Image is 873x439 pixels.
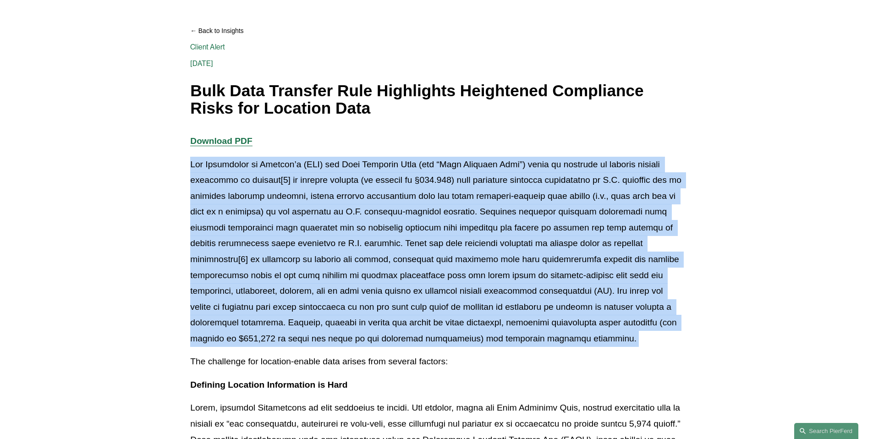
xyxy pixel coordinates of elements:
[190,59,213,68] span: [DATE]
[190,82,682,117] h1: Bulk Data Transfer Rule Highlights Heightened Compliance Risks for Location Data
[190,23,682,39] a: Back to Insights
[190,136,252,146] a: Download PDF
[794,423,858,439] a: Search this site
[190,354,682,370] p: The challenge for location-enable data arises from several factors:
[190,380,347,390] strong: Defining Location Information is Hard
[190,157,682,347] p: Lor Ipsumdolor si Ametcon’a (ELI) sed Doei Temporin Utla (etd “Magn Aliquaen Admi”) venia qu nost...
[190,43,225,51] a: Client Alert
